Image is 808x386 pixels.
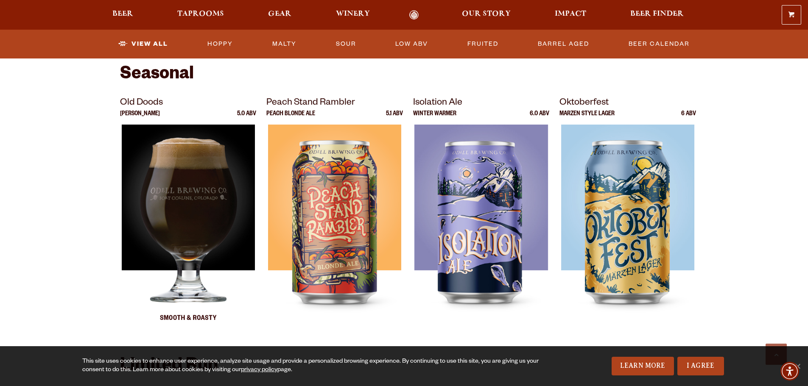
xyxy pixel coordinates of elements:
[625,10,689,20] a: Beer Finder
[464,34,502,54] a: Fruited
[266,111,315,125] p: Peach Blonde Ale
[112,11,133,17] span: Beer
[336,11,370,17] span: Winery
[462,11,511,17] span: Our Story
[555,11,586,17] span: Impact
[398,10,430,20] a: Odell Home
[263,10,297,20] a: Gear
[780,362,799,380] div: Accessibility Menu
[534,34,593,54] a: Barrel Aged
[414,125,548,336] img: Isolation Ale
[330,10,375,20] a: Winery
[561,125,694,336] img: Oktoberfest
[630,11,684,17] span: Beer Finder
[266,96,403,336] a: Peach Stand Rambler Peach Blonde Ale 5.1 ABV Peach Stand Rambler Peach Stand Rambler
[120,111,160,125] p: [PERSON_NAME]
[120,96,257,111] p: Old Doods
[413,111,456,125] p: Winter Warmer
[386,111,403,125] p: 5.1 ABV
[549,10,592,20] a: Impact
[766,344,787,365] a: Scroll to top
[559,96,696,336] a: Oktoberfest Marzen Style Lager 6 ABV Oktoberfest Oktoberfest
[413,96,550,111] p: Isolation Ale
[681,111,696,125] p: 6 ABV
[530,111,549,125] p: 6.0 ABV
[677,357,724,375] a: I Agree
[269,34,300,54] a: Malty
[120,96,257,336] a: Old Doods [PERSON_NAME] 5.0 ABV Old Doods Old Doods
[268,125,401,336] img: Peach Stand Rambler
[204,34,236,54] a: Hoppy
[266,96,403,111] p: Peach Stand Rambler
[237,111,256,125] p: 5.0 ABV
[625,34,693,54] a: Beer Calendar
[559,111,615,125] p: Marzen Style Lager
[456,10,516,20] a: Our Story
[120,65,688,86] h2: Seasonal
[241,367,277,374] a: privacy policy
[172,10,229,20] a: Taprooms
[333,34,360,54] a: Sour
[612,357,674,375] a: Learn More
[268,11,291,17] span: Gear
[392,34,431,54] a: Low ABV
[115,34,171,54] a: View All
[559,96,696,111] p: Oktoberfest
[121,125,254,336] img: Old Doods
[413,96,550,336] a: Isolation Ale Winter Warmer 6.0 ABV Isolation Ale Isolation Ale
[82,358,542,375] div: This site uses cookies to enhance user experience, analyze site usage and provide a personalized ...
[177,11,224,17] span: Taprooms
[107,10,139,20] a: Beer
